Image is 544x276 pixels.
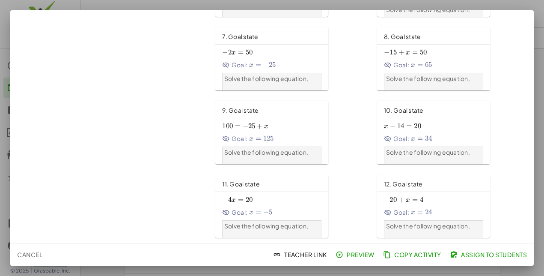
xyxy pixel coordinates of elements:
[249,135,253,142] span: x
[222,33,258,40] span: 7. Goal state
[263,134,274,143] span: 125
[232,197,236,204] span: x
[384,48,389,57] span: −
[222,195,228,204] span: −
[386,75,482,83] p: Solve the following equation,
[417,60,423,69] span: =
[417,134,423,143] span: =
[271,247,330,262] button: Teacher Link
[257,122,262,130] span: +
[417,208,423,216] span: =
[414,122,421,130] span: 20
[228,48,232,57] span: 2
[215,174,367,238] a: 11. Goal stateGoal:Solve the following equation,
[384,180,423,188] span: 12. Goal state
[384,61,392,69] i: Goal State is hidden.
[384,33,421,40] span: 8. Goal state
[14,247,46,262] button: Cancel
[452,251,527,258] span: Assign to Students
[406,49,410,56] span: x
[222,134,247,143] span: Goal:
[222,61,230,69] i: Goal State is hidden.
[222,106,259,114] span: 9. Goal state
[389,48,397,57] span: 15
[398,195,404,204] span: +
[232,49,236,56] span: x
[384,135,392,143] i: Goal State is hidden.
[235,122,241,130] span: =
[386,222,482,231] p: Solve the following equation,
[337,251,375,258] span: Preview
[215,27,367,90] a: 7. Goal stateGoal:Solve the following equation,
[275,251,327,258] span: Teacher Link
[243,122,248,130] span: −
[222,180,260,188] span: 11. Goal state
[222,135,230,143] i: Goal State is hidden.
[384,208,409,217] span: Goal:
[381,247,445,262] button: Copy Activity
[398,48,404,57] span: +
[263,60,269,69] span: −
[222,122,233,130] span: 100
[406,197,410,204] span: x
[412,195,418,204] span: =
[411,209,415,216] span: x
[246,195,253,204] span: 20
[222,60,247,69] span: Goal:
[384,195,389,204] span: −
[264,123,268,130] span: x
[384,209,392,216] i: Goal State is hidden.
[425,60,432,69] span: 65
[256,208,261,216] span: =
[256,134,261,143] span: =
[386,148,482,157] p: Solve the following equation,
[256,60,261,69] span: =
[246,48,253,57] span: 50
[384,123,388,130] span: x
[224,148,320,157] p: Solve the following equation,
[334,247,378,262] button: Preview
[411,62,415,69] span: x
[411,135,415,142] span: x
[222,208,247,217] span: Goal:
[412,48,418,57] span: =
[389,195,397,204] span: 20
[377,101,529,164] a: 10. Goal stateGoal:Solve the following equation,
[406,122,412,130] span: =
[215,101,367,164] a: 9. Goal stateGoal:Solve the following equation,
[17,251,42,258] span: Cancel
[425,134,432,143] span: 34
[263,208,269,216] span: −
[269,60,276,69] span: 25
[377,174,529,238] a: 12. Goal stateGoal:Solve the following equation,
[385,251,441,258] span: Copy Activity
[238,48,244,57] span: =
[420,195,423,204] span: 4
[249,62,253,69] span: x
[249,209,253,216] span: x
[248,122,256,130] span: 25
[222,209,230,216] i: Goal State is hidden.
[224,75,320,83] p: Solve the following equation,
[224,222,320,231] p: Solve the following equation,
[425,208,432,216] span: 24
[384,106,424,114] span: 10. Goal state
[390,122,395,130] span: −
[269,208,272,216] span: 5
[238,195,244,204] span: =
[420,48,427,57] span: 50
[377,27,529,90] a: 8. Goal stateGoal:Solve the following equation,
[448,247,530,262] button: Assign to Students
[384,134,409,143] span: Goal:
[397,122,404,130] span: 14
[222,48,228,57] span: −
[384,60,409,69] span: Goal:
[228,195,232,204] span: 4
